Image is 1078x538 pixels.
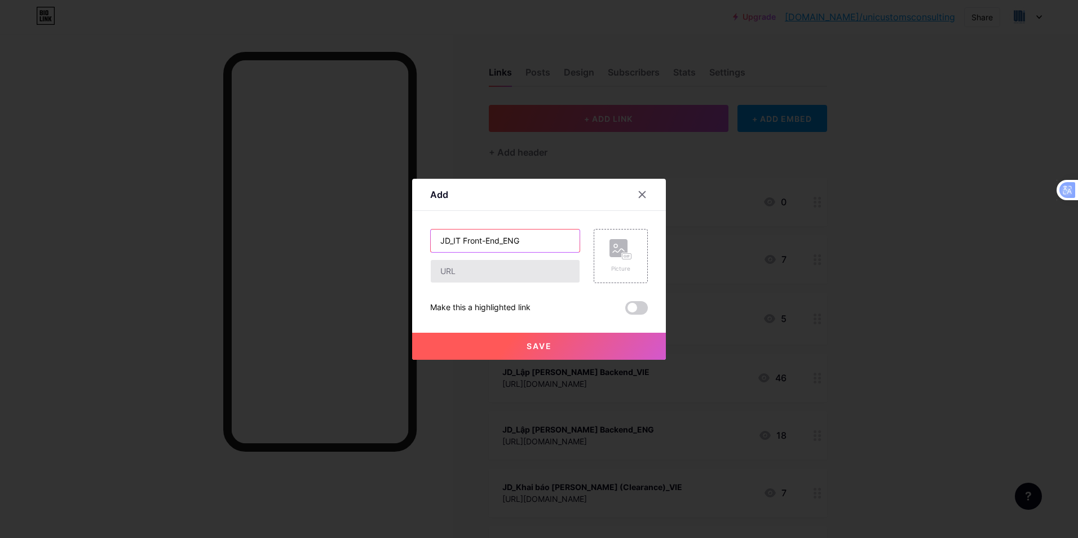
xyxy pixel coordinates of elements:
input: URL [431,260,580,283]
input: Title [431,230,580,252]
div: Picture [609,264,632,273]
button: Save [412,333,666,360]
div: Make this a highlighted link [430,301,531,315]
span: Save [527,341,552,351]
div: Add [430,188,448,201]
